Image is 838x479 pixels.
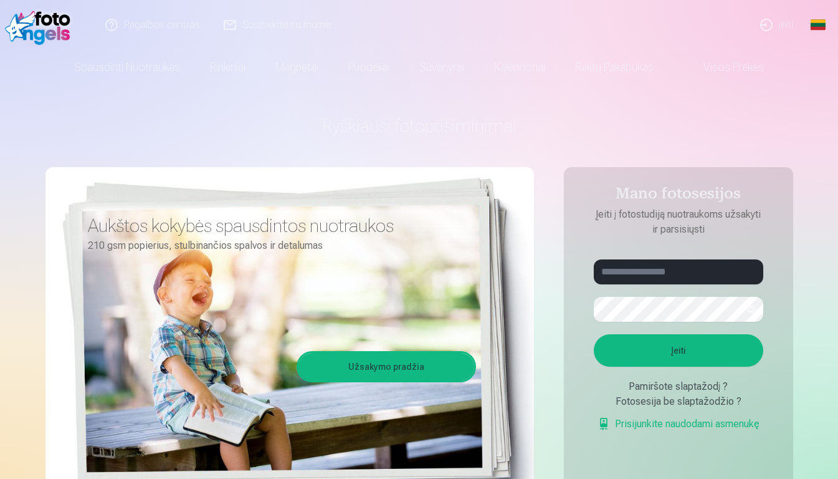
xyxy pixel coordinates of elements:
button: Įeiti [594,334,763,367]
a: Užsakymo pradžia [298,353,474,380]
a: Visos prekės [669,50,779,85]
a: Rinkiniai [195,50,260,85]
a: Magnetai [260,50,333,85]
a: Prisijunkite naudodami asmenukę [598,417,759,432]
p: 210 gsm popierius, stulbinančios spalvos ir detalumas [88,237,467,254]
div: Pamiršote slaptažodį ? [594,379,763,394]
a: Suvenyrai [404,50,479,85]
h1: Ryškiausi fotoprisiminimai [45,115,793,137]
a: Puodeliai [333,50,404,85]
div: Fotosesija be slaptažodžio ? [594,394,763,409]
h4: Mano fotosesijos [581,185,776,207]
img: /fa2 [5,5,77,45]
a: Spausdinti nuotraukas [59,50,195,85]
p: Įeiti į fotostudiją nuotraukoms užsakyti ir parsisiųsti [581,207,776,237]
a: Kalendoriai [479,50,560,85]
h3: Aukštos kokybės spausdintos nuotraukos [88,215,467,237]
a: Raktų pakabukas [560,50,669,85]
